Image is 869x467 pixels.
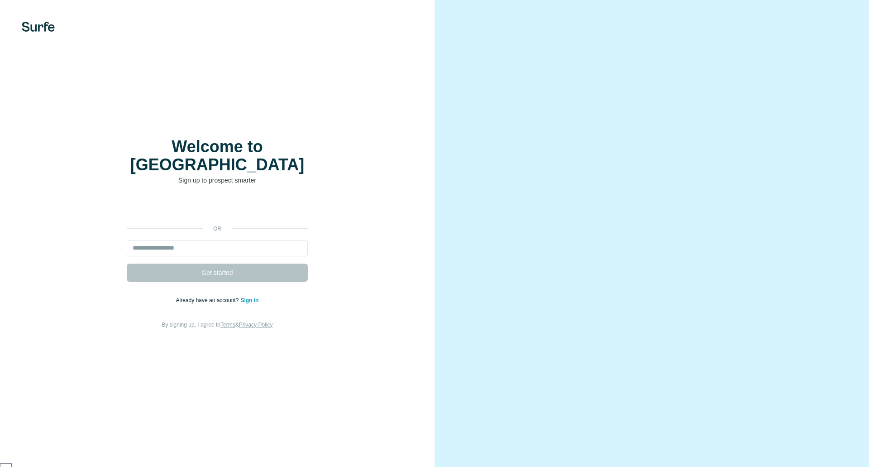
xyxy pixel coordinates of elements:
[162,322,273,328] span: By signing up, I agree to &
[22,22,55,32] img: Surfe's logo
[127,176,308,185] p: Sign up to prospect smarter
[203,225,232,233] p: or
[122,198,312,218] iframe: Sign in with Google Button
[176,297,241,303] span: Already have an account?
[239,322,273,328] a: Privacy Policy
[220,322,235,328] a: Terms
[240,297,258,303] a: Sign in
[127,138,308,174] h1: Welcome to [GEOGRAPHIC_DATA]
